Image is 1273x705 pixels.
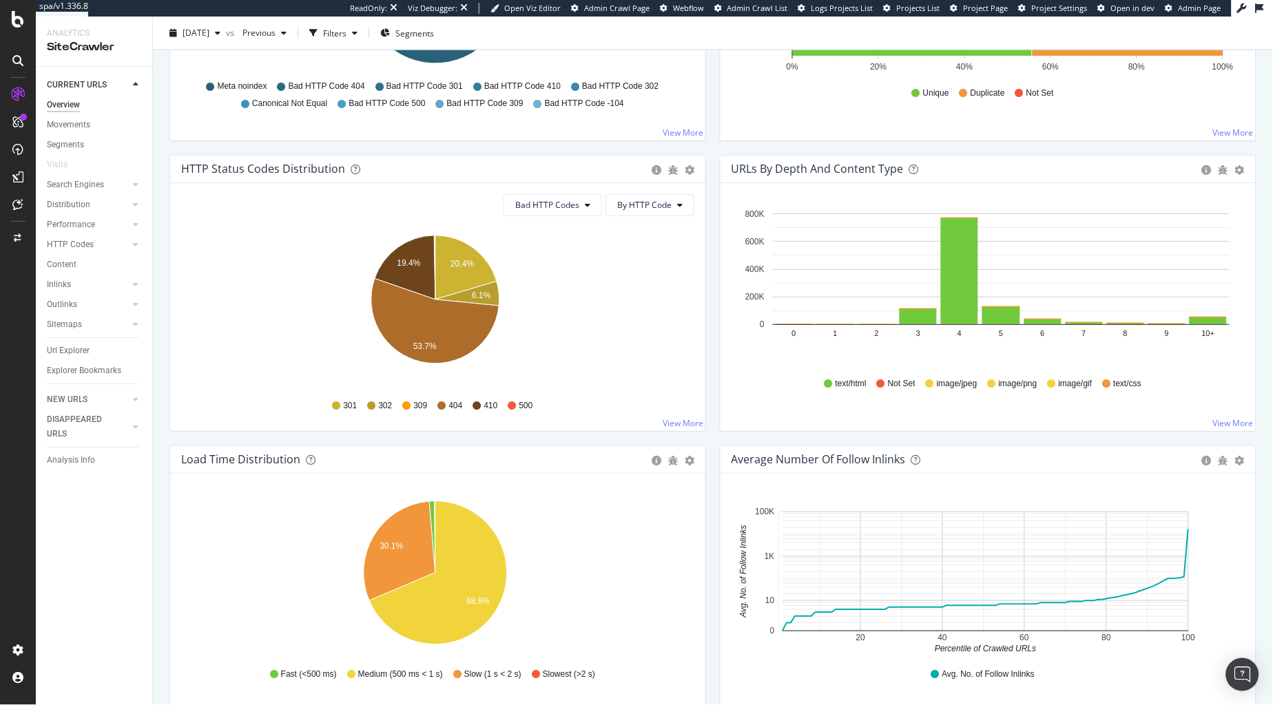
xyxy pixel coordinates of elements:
[1202,165,1212,175] div: circle-info
[732,205,1239,365] div: A chart.
[938,633,948,643] text: 40
[47,78,107,92] div: CURRENT URLS
[958,329,962,337] text: 4
[380,542,403,551] text: 30.1%
[964,3,1008,13] span: Project Page
[1213,127,1254,138] a: View More
[956,62,973,72] text: 40%
[745,264,765,274] text: 400K
[47,178,129,192] a: Search Engines
[798,3,873,14] a: Logs Projects List
[1098,3,1155,14] a: Open in dev
[350,3,387,14] div: ReadOnly:
[1020,633,1030,643] text: 60
[47,138,84,152] div: Segments
[543,669,595,680] span: Slowest (>2 s)
[951,3,1008,14] a: Project Page
[1102,633,1112,643] text: 80
[218,81,267,92] span: Meta noindex
[47,98,143,112] a: Overview
[47,277,71,292] div: Inlinks
[289,81,365,92] span: Bad HTTP Code 404
[47,218,95,232] div: Performance
[47,392,129,407] a: NEW URLS
[1179,3,1221,13] span: Admin Page
[47,257,76,272] div: Content
[47,218,129,232] a: Performance
[47,238,94,252] div: HTTP Codes
[47,317,82,332] div: Sitemaps
[47,257,143,272] a: Content
[449,400,463,412] span: 404
[673,3,704,13] span: Webflow
[47,98,80,112] div: Overview
[47,297,77,312] div: Outlinks
[515,199,579,211] span: Bad HTTP Codes
[1181,633,1195,643] text: 100
[47,198,90,212] div: Distribution
[923,87,949,99] span: Unique
[504,3,561,13] span: Open Viz Editor
[606,194,694,216] button: By HTTP Code
[181,162,345,176] div: HTTP Status Codes Distribution
[181,496,689,655] svg: A chart.
[484,81,561,92] span: Bad HTTP Code 410
[47,118,143,132] a: Movements
[47,453,95,467] div: Analysis Info
[856,633,866,643] text: 20
[484,400,498,412] span: 410
[47,28,141,39] div: Analytics
[584,3,650,13] span: Admin Crawl Page
[47,277,129,292] a: Inlinks
[47,317,129,332] a: Sitemaps
[395,27,434,39] span: Segments
[1165,329,1169,337] text: 9
[237,22,292,44] button: Previous
[668,456,678,465] div: bug
[47,198,129,212] a: Distribution
[47,412,129,441] a: DISAPPEARED URLS
[1235,456,1245,465] div: gear
[358,669,443,680] span: Medium (500 ms < 1 s)
[652,165,661,175] div: circle-info
[519,400,533,412] span: 500
[397,258,421,268] text: 19.4%
[732,496,1239,655] div: A chart.
[1128,62,1145,72] text: 80%
[237,27,276,39] span: Previous
[1219,165,1228,175] div: bug
[875,329,879,337] text: 2
[47,238,129,252] a: HTTP Codes
[490,3,561,14] a: Open Viz Editor
[571,3,650,14] a: Admin Crawl Page
[1212,62,1234,72] text: 100%
[582,81,659,92] span: Bad HTTP Code 302
[787,62,799,72] text: 0%
[464,669,521,680] span: Slow (1 s < 2 s)
[745,237,765,246] text: 600K
[343,400,357,412] span: 301
[732,452,906,466] div: Average Number of Follow Inlinks
[47,158,81,172] a: Visits
[765,551,775,561] text: 1K
[660,3,704,14] a: Webflow
[47,364,121,378] div: Explorer Bookmarks
[1019,3,1088,14] a: Project Settings
[739,525,749,619] text: Avg. No. of Follow Inlinks
[1082,329,1086,337] text: 7
[1202,329,1215,337] text: 10+
[164,22,226,44] button: [DATE]
[545,98,624,109] span: Bad HTTP Code -104
[181,227,689,387] svg: A chart.
[47,392,87,407] div: NEW URLS
[504,194,602,216] button: Bad HTTP Codes
[1042,62,1059,72] text: 60%
[834,329,838,337] text: 1
[47,158,68,172] div: Visits
[349,98,425,109] span: Bad HTTP Code 500
[937,378,977,390] span: image/jpeg
[466,596,490,606] text: 68.6%
[999,378,1037,390] span: image/png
